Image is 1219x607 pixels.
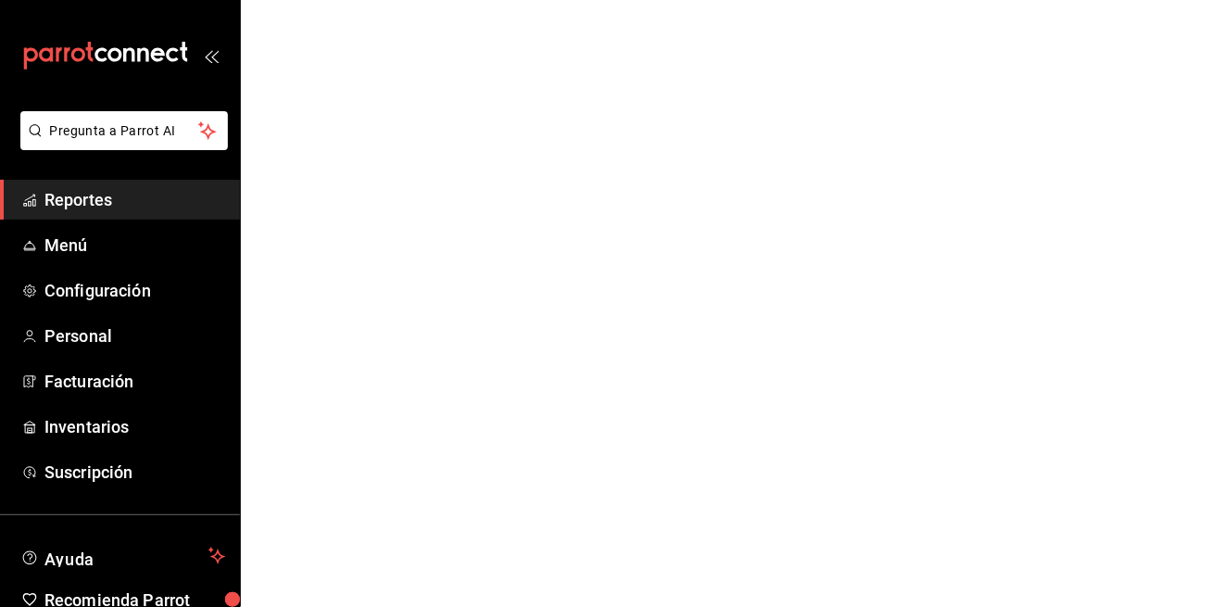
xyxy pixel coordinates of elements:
span: Pregunta a Parrot AI [50,121,199,141]
span: Personal [44,323,225,348]
span: Inventarios [44,414,225,439]
span: Ayuda [44,545,201,567]
a: Pregunta a Parrot AI [13,134,228,154]
button: Pregunta a Parrot AI [20,111,228,150]
button: open_drawer_menu [204,48,219,63]
span: Configuración [44,278,225,303]
span: Facturación [44,369,225,394]
span: Menú [44,233,225,258]
span: Reportes [44,187,225,212]
span: Suscripción [44,460,225,485]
